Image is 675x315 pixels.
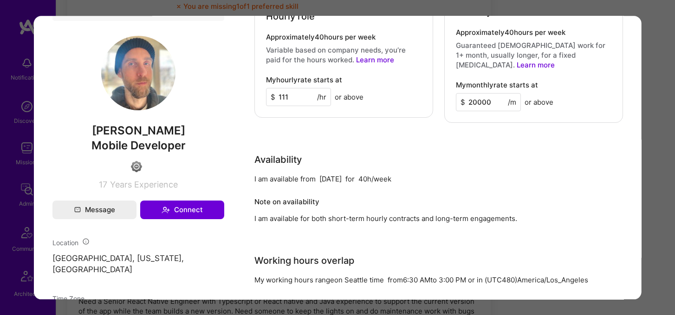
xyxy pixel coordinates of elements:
[455,28,611,36] h4: Approximately 40 hours per week
[402,275,474,284] span: 6:30 AM to 3:00 PM or
[99,180,107,189] span: 17
[254,194,319,208] div: Note on availability
[52,295,84,302] span: Time Zone
[266,45,421,65] p: Variable based on company needs, you’re paid for the hours worked.
[34,16,642,299] div: modal
[319,174,341,183] div: [DATE]
[455,80,538,89] h4: My monthly rate starts at
[254,174,315,183] div: I am available from
[516,60,554,69] a: Learn more
[387,275,588,284] span: from in (UTC 480 ) America/Los_Angeles
[455,93,520,111] input: XXX
[317,92,326,102] span: /hr
[52,124,224,138] span: [PERSON_NAME]
[254,213,623,223] div: I am available for both short-term hourly contracts and long-term engagements.
[367,174,391,183] div: h/week
[254,253,354,267] div: Working hours overlap
[345,174,354,183] div: for
[254,152,301,166] div: Availability
[356,55,394,64] a: Learn more
[266,88,331,106] input: XXX
[52,238,224,248] div: Location
[334,92,363,102] span: or above
[101,36,175,110] img: User Avatar
[524,97,553,107] span: or above
[270,92,275,102] span: $
[101,103,175,112] a: User Avatar
[131,161,142,172] img: Limited Access
[266,11,314,22] h4: Hourly role
[507,97,516,107] span: /m
[91,139,185,152] span: Mobile Developer
[460,97,465,107] span: $
[358,174,367,183] div: 40
[110,180,178,189] span: Years Experience
[74,207,80,213] i: icon Mail
[52,201,136,219] button: Message
[254,275,383,284] div: My working hours range on Seattle time
[52,253,224,275] p: [GEOGRAPHIC_DATA], [US_STATE], [GEOGRAPHIC_DATA]
[266,76,342,84] h4: My hourly rate starts at
[266,33,421,41] h4: Approximately 40 hours per week
[162,206,170,214] i: icon Connect
[140,201,224,219] button: Connect
[455,40,611,69] p: Guaranteed [DEMOGRAPHIC_DATA] work for 1+ month, usually longer, for a fixed [MEDICAL_DATA].
[455,6,511,17] h4: Monthly role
